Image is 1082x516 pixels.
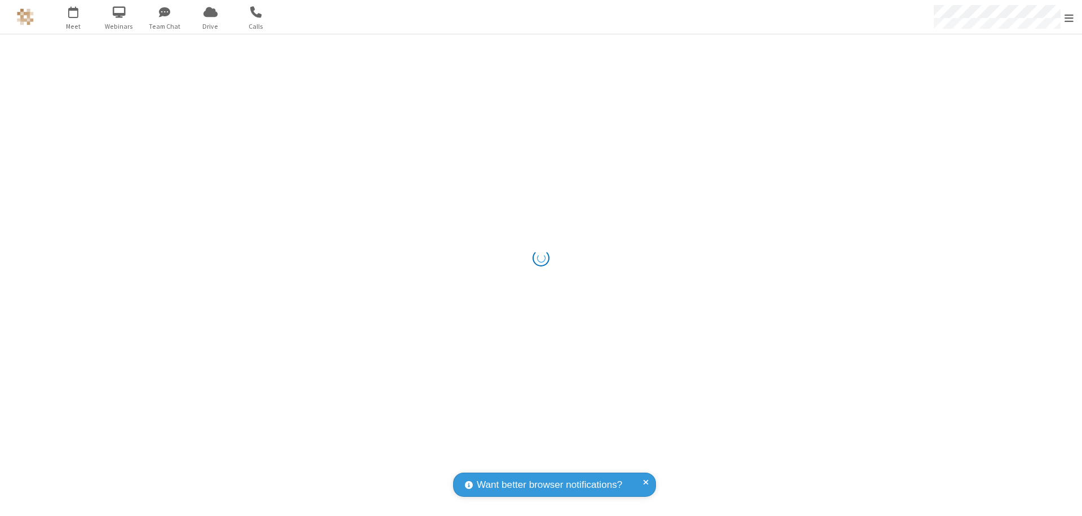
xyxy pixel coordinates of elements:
[98,21,140,32] span: Webinars
[235,21,277,32] span: Calls
[52,21,95,32] span: Meet
[189,21,232,32] span: Drive
[17,8,34,25] img: QA Selenium DO NOT DELETE OR CHANGE
[144,21,186,32] span: Team Chat
[477,478,622,492] span: Want better browser notifications?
